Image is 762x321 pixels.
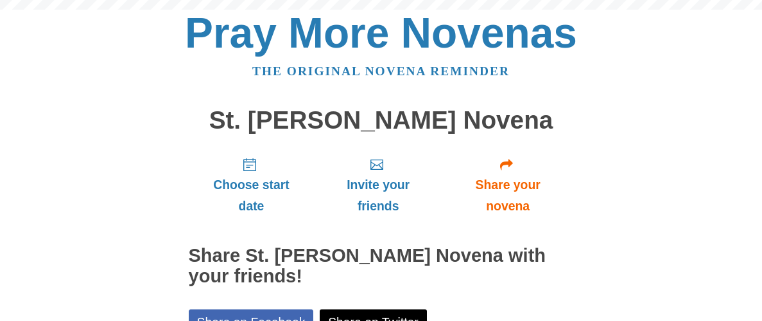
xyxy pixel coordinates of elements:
[314,147,442,223] a: Invite your friends
[189,147,315,223] a: Choose start date
[455,174,561,217] span: Share your novena
[202,174,302,217] span: Choose start date
[327,174,429,217] span: Invite your friends
[252,64,510,78] a: The original novena reminder
[442,147,574,223] a: Share your novena
[189,246,574,287] h2: Share St. [PERSON_NAME] Novena with your friends!
[185,9,577,57] a: Pray More Novenas
[189,107,574,134] h1: St. [PERSON_NAME] Novena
